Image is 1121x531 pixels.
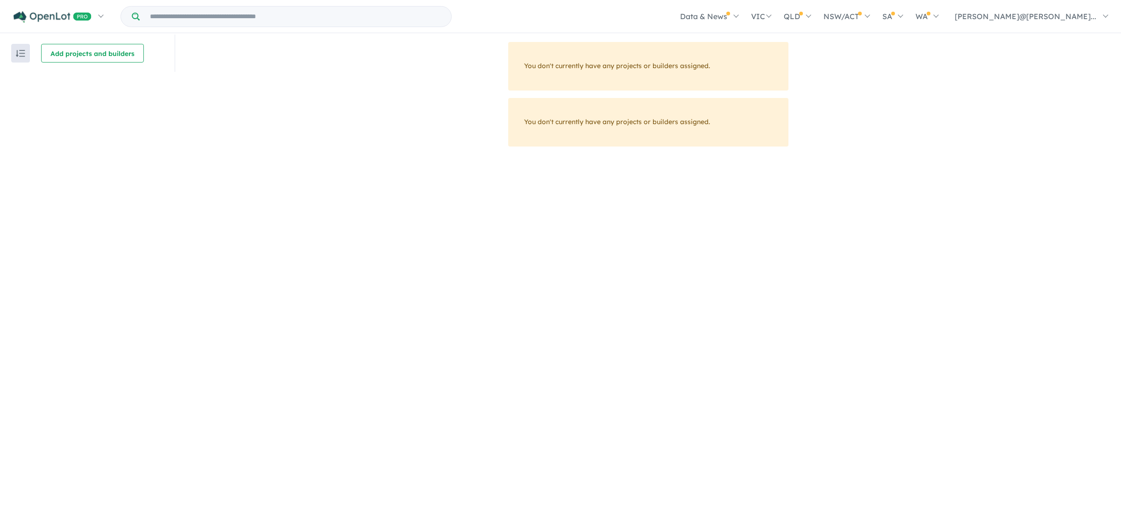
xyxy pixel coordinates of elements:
[142,7,449,27] input: Try estate name, suburb, builder or developer
[41,44,144,63] button: Add projects and builders
[16,50,25,57] img: sort.svg
[508,98,788,147] div: You don't currently have any projects or builders assigned.
[955,12,1096,21] span: [PERSON_NAME]@[PERSON_NAME]...
[14,11,92,23] img: Openlot PRO Logo White
[508,42,788,91] div: You don't currently have any projects or builders assigned.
